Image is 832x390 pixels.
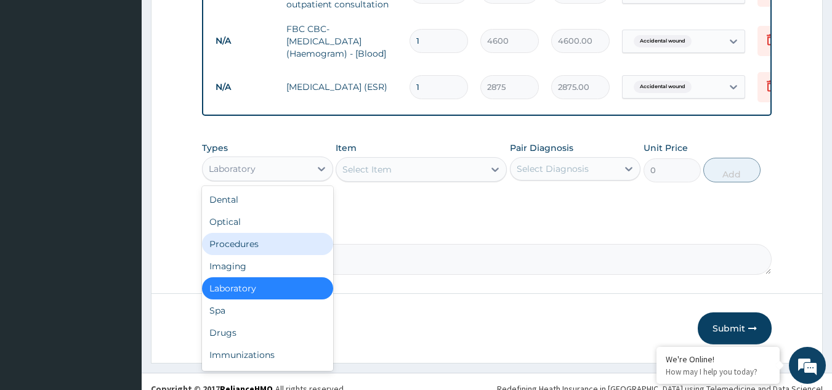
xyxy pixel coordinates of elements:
[202,299,333,322] div: Spa
[202,277,333,299] div: Laboratory
[202,322,333,344] div: Drugs
[634,81,692,93] span: Accidental wound
[202,211,333,233] div: Optical
[209,163,256,175] div: Laboratory
[634,35,692,47] span: Accidental wound
[202,255,333,277] div: Imaging
[64,69,207,85] div: Chat with us now
[666,367,770,377] p: How may I help you today?
[202,143,228,153] label: Types
[202,366,333,388] div: Others
[342,163,392,176] div: Select Item
[336,142,357,154] label: Item
[23,62,50,92] img: d_794563401_company_1708531726252_794563401
[209,30,280,52] td: N/A
[703,158,761,182] button: Add
[202,233,333,255] div: Procedures
[666,354,770,365] div: We're Online!
[202,227,772,237] label: Comment
[202,189,333,211] div: Dental
[209,76,280,99] td: N/A
[644,142,688,154] label: Unit Price
[280,17,403,66] td: FBC CBC-[MEDICAL_DATA] (Haemogram) - [Blood]
[280,75,403,99] td: [MEDICAL_DATA] (ESR)
[517,163,589,175] div: Select Diagnosis
[698,312,772,344] button: Submit
[6,259,235,303] textarea: Type your message and hit 'Enter'
[510,142,573,154] label: Pair Diagnosis
[71,116,170,241] span: We're online!
[202,6,232,36] div: Minimize live chat window
[202,344,333,366] div: Immunizations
